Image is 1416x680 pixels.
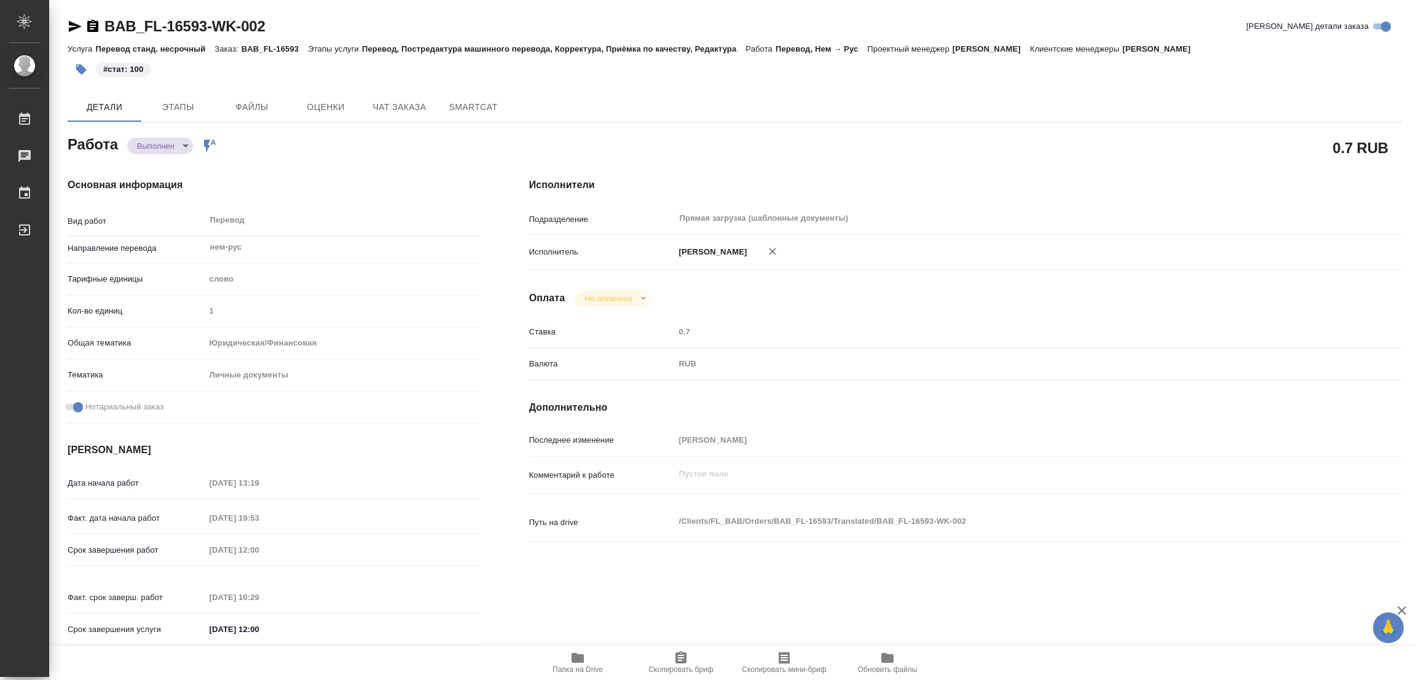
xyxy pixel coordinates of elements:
[529,469,675,481] p: Комментарий к работе
[675,511,1330,532] textarea: /Clients/FL_BAB/Orders/BAB_FL-16593/Translated/BAB_FL-16593-WK-002
[68,477,205,489] p: Дата начала работ
[776,44,867,53] p: Перевод, Нем → Рус
[362,44,745,53] p: Перевод, Постредактура машинного перевода, Корректура, Приёмка по качеству, Редактура
[127,138,193,154] div: Выполнен
[214,44,241,53] p: Заказ:
[205,588,313,606] input: Пустое поле
[733,646,836,680] button: Скопировать мини-бриф
[222,100,281,115] span: Файлы
[370,100,429,115] span: Чат заказа
[205,541,313,559] input: Пустое поле
[205,269,480,290] div: слово
[95,44,214,53] p: Перевод станд. несрочный
[529,358,675,370] p: Валюта
[953,44,1030,53] p: [PERSON_NAME]
[133,141,178,151] button: Выполнен
[205,509,313,527] input: Пустое поле
[242,44,308,53] p: BAB_FL-16593
[68,242,205,255] p: Направление перевода
[836,646,939,680] button: Обновить файлы
[581,293,635,304] button: Не оплачена
[1030,44,1123,53] p: Клиентские менеджеры
[68,591,205,604] p: Факт. срок заверш. работ
[296,100,355,115] span: Оценки
[68,19,82,34] button: Скопировать ссылку для ЯМессенджера
[205,474,313,492] input: Пустое поле
[1373,612,1404,643] button: 🙏
[858,665,918,674] span: Обновить файлы
[68,544,205,556] p: Срок завершения работ
[742,665,826,674] span: Скопировать мини-бриф
[308,44,362,53] p: Этапы услуги
[529,516,675,529] p: Путь на drive
[529,178,1402,192] h4: Исполнители
[1246,20,1369,33] span: [PERSON_NAME] детали заказа
[149,100,208,115] span: Этапы
[529,434,675,446] p: Последнее изменение
[575,290,650,307] div: Выполнен
[68,178,480,192] h4: Основная информация
[759,238,786,265] button: Удалить исполнителя
[1378,615,1399,641] span: 🙏
[68,44,95,53] p: Услуга
[675,431,1330,449] input: Пустое поле
[68,56,95,83] button: Добавить тэг
[205,302,480,320] input: Пустое поле
[526,646,629,680] button: Папка на Drive
[1122,44,1200,53] p: [PERSON_NAME]
[68,623,205,636] p: Срок завершения услуги
[529,400,1402,415] h4: Дополнительно
[205,365,480,385] div: Личные документы
[95,63,152,74] span: стат: 100
[68,512,205,524] p: Факт. дата начала работ
[104,18,265,34] a: BAB_FL-16593-WK-002
[68,132,118,154] h2: Работа
[1332,137,1388,158] h2: 0.7 RUB
[103,63,143,76] p: #стат: 100
[529,326,675,338] p: Ставка
[68,337,205,349] p: Общая тематика
[745,44,776,53] p: Работа
[529,291,565,306] h4: Оплата
[68,215,205,227] p: Вид работ
[648,665,713,674] span: Скопировать бриф
[675,323,1330,341] input: Пустое поле
[529,213,675,226] p: Подразделение
[675,354,1330,374] div: RUB
[444,100,503,115] span: SmartCat
[68,273,205,285] p: Тарифные единицы
[529,246,675,258] p: Исполнитель
[675,246,747,258] p: [PERSON_NAME]
[68,443,480,457] h4: [PERSON_NAME]
[75,100,134,115] span: Детали
[867,44,952,53] p: Проектный менеджер
[85,19,100,34] button: Скопировать ссылку
[85,401,163,413] span: Нотариальный заказ
[68,369,205,381] p: Тематика
[68,305,205,317] p: Кол-во единиц
[553,665,603,674] span: Папка на Drive
[205,620,313,638] input: ✎ Введи что-нибудь
[205,333,480,354] div: Юридическая/Финансовая
[629,646,733,680] button: Скопировать бриф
